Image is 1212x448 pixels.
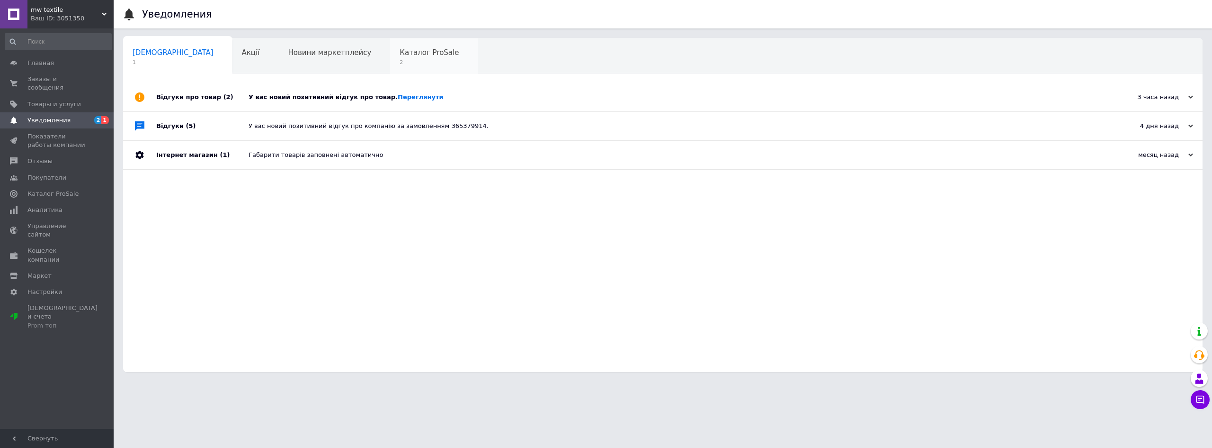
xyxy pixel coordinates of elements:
span: Каталог ProSale [400,48,459,57]
span: Аналитика [27,206,62,214]
span: 2 [400,59,459,66]
span: (2) [223,93,233,101]
input: Поиск [5,33,112,50]
div: 3 часа назад [1098,93,1193,101]
span: Товары и услуги [27,100,81,109]
span: 2 [94,116,102,124]
h1: Уведомления [142,9,212,20]
span: Уведомления [27,116,71,125]
div: Prom топ [27,321,98,330]
span: (5) [186,122,196,129]
span: (1) [220,151,230,158]
span: Новини маркетплейсу [288,48,371,57]
span: 1 [101,116,109,124]
span: Показатели работы компании [27,132,88,149]
span: [DEMOGRAPHIC_DATA] и счета [27,304,98,330]
div: Ваш ID: 3051350 [31,14,114,23]
span: Маркет [27,272,52,280]
span: Главная [27,59,54,67]
span: Покупатели [27,174,66,182]
span: [DEMOGRAPHIC_DATA] [133,48,214,57]
div: месяц назад [1098,151,1193,159]
span: Акції [242,48,260,57]
a: Переглянути [398,93,444,101]
span: Кошелек компании [27,247,88,264]
div: Відгуки про товар [156,83,249,111]
div: У вас новий позитивний відгук про товар. [249,93,1098,101]
div: Габарити товарів заповнені автоматично [249,151,1098,159]
span: Настройки [27,288,62,296]
div: Інтернет магазин [156,141,249,169]
span: 1 [133,59,214,66]
span: Отзывы [27,157,53,165]
div: 4 дня назад [1098,122,1193,130]
div: У вас новий позитивний відгук про компанію за замовленням 365379914. [249,122,1098,130]
span: Каталог ProSale [27,190,79,198]
span: Управление сайтом [27,222,88,239]
span: Заказы и сообщения [27,75,88,92]
span: mw textile [31,6,102,14]
button: Чат с покупателем [1191,390,1210,409]
div: Відгуки [156,112,249,140]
